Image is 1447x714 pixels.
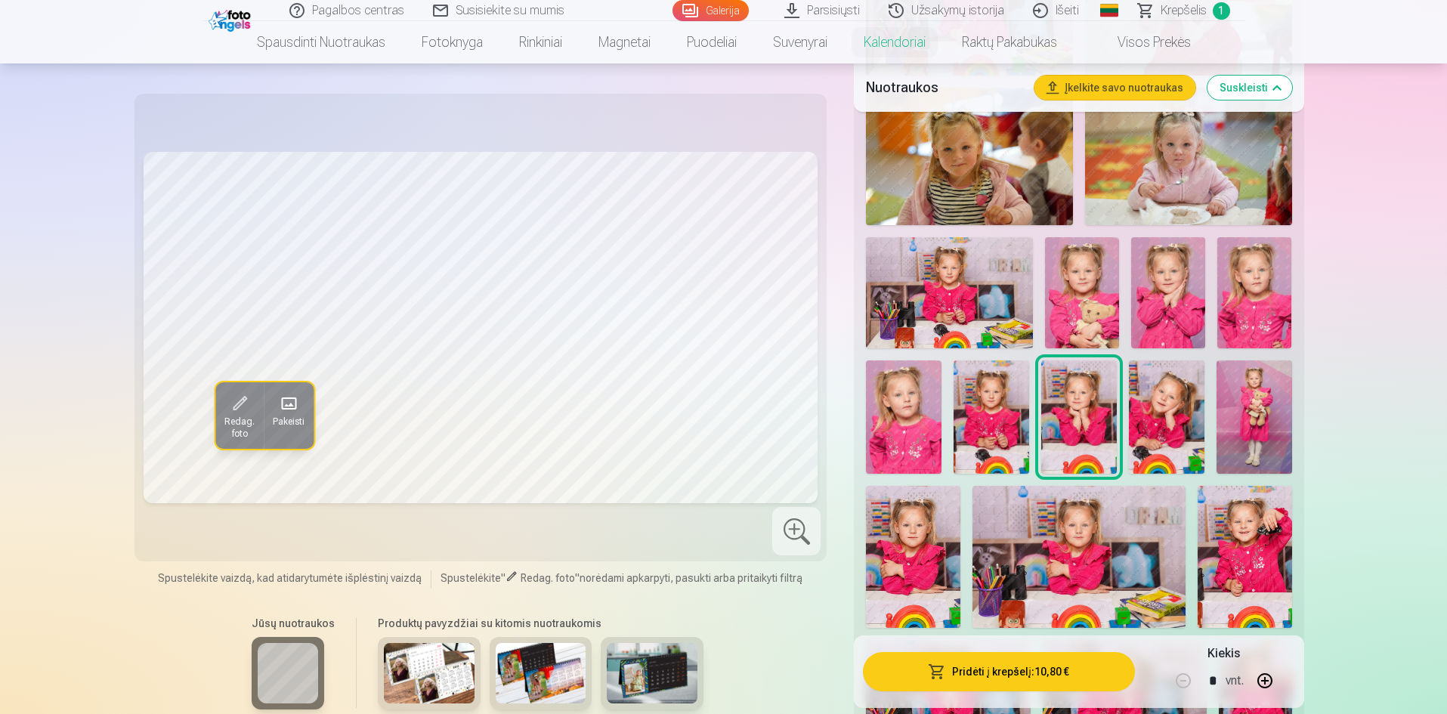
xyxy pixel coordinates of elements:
[1207,76,1292,100] button: Suskleisti
[1161,2,1207,20] span: Krepšelis
[755,21,846,63] a: Suvenyrai
[1213,2,1230,20] span: 1
[239,21,403,63] a: Spausdinti nuotraukas
[209,6,255,32] img: /fa2
[501,21,580,63] a: Rinkiniai
[1207,644,1240,663] h5: Kiekis
[264,382,314,449] button: Pakeisti
[158,570,422,586] span: Spustelėkite vaizdą, kad atidarytumėte išplėstinį vaizdą
[863,652,1134,691] button: Pridėti į krepšelį:10,80 €
[669,21,755,63] a: Puodeliai
[215,382,264,449] button: Redag. foto
[403,21,501,63] a: Fotoknyga
[273,416,305,428] span: Pakeisti
[575,572,580,584] span: "
[1226,663,1244,699] div: vnt.
[1075,21,1209,63] a: Visos prekės
[224,416,255,440] span: Redag. foto
[501,572,506,584] span: "
[441,572,501,584] span: Spustelėkite
[846,21,944,63] a: Kalendoriai
[252,616,335,631] h6: Jūsų nuotraukos
[866,77,1022,98] h5: Nuotraukos
[580,572,802,584] span: norėdami apkarpyti, pasukti arba pritaikyti filtrą
[580,21,669,63] a: Magnetai
[944,21,1075,63] a: Raktų pakabukas
[521,572,575,584] span: Redag. foto
[372,616,710,631] h6: Produktų pavyzdžiai su kitomis nuotraukomis
[1034,76,1195,100] button: Įkelkite savo nuotraukas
